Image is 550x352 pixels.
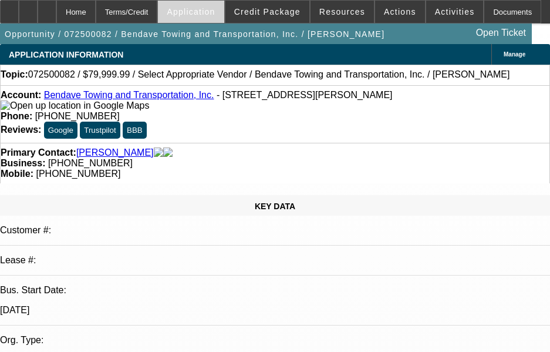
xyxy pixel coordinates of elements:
[217,90,393,100] span: - [STREET_ADDRESS][PERSON_NAME]
[384,7,416,16] span: Actions
[35,111,120,121] span: [PHONE_NUMBER]
[44,90,214,100] a: Bendave Towing and Transportation, Inc.
[234,7,301,16] span: Credit Package
[435,7,475,16] span: Activities
[426,1,484,23] button: Activities
[154,147,163,158] img: facebook-icon.png
[44,122,77,139] button: Google
[1,111,32,121] strong: Phone:
[1,90,41,100] strong: Account:
[225,1,309,23] button: Credit Package
[1,125,41,135] strong: Reviews:
[76,147,154,158] a: [PERSON_NAME]
[1,158,45,168] strong: Business:
[1,147,76,158] strong: Primary Contact:
[9,50,123,59] span: APPLICATION INFORMATION
[1,169,33,179] strong: Mobile:
[504,51,525,58] span: Manage
[471,23,531,43] a: Open Ticket
[163,147,173,158] img: linkedin-icon.png
[158,1,224,23] button: Application
[1,100,149,110] a: View Google Maps
[319,7,365,16] span: Resources
[28,69,510,80] span: 072500082 / $79,999.99 / Select Appropriate Vendor / Bendave Towing and Transportation, Inc. / [P...
[167,7,215,16] span: Application
[311,1,374,23] button: Resources
[1,100,149,111] img: Open up location in Google Maps
[48,158,133,168] span: [PHONE_NUMBER]
[1,69,28,80] strong: Topic:
[255,202,295,211] span: KEY DATA
[80,122,120,139] button: Trustpilot
[36,169,120,179] span: [PHONE_NUMBER]
[375,1,425,23] button: Actions
[5,29,384,39] span: Opportunity / 072500082 / Bendave Towing and Transportation, Inc. / [PERSON_NAME]
[123,122,147,139] button: BBB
